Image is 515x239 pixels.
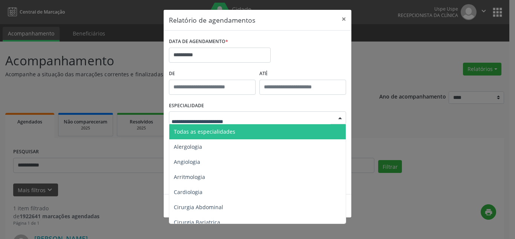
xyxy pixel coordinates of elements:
label: De [169,68,256,80]
label: DATA DE AGENDAMENTO [169,36,228,48]
h5: Relatório de agendamentos [169,15,255,25]
button: Close [336,10,351,28]
span: Cirurgia Abdominal [174,204,223,211]
span: Todas as especialidades [174,128,235,135]
span: Alergologia [174,143,202,150]
label: ATÉ [259,68,346,80]
span: Cirurgia Bariatrica [174,219,220,226]
span: Cardiologia [174,188,202,196]
label: ESPECIALIDADE [169,100,204,112]
span: Arritmologia [174,173,205,180]
span: Angiologia [174,158,200,165]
